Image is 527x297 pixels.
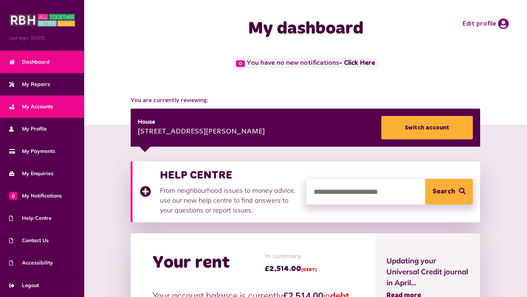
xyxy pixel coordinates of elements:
span: £2,514.00 [265,263,317,274]
p: From neighbourhood issues to money advice, use our new help centre to find answers to your questi... [160,185,299,215]
span: Dashboard [9,58,50,66]
span: You are currently reviewing: [131,96,480,105]
a: Edit profile [462,18,509,29]
h2: Your rent [153,252,230,274]
span: 0 [9,192,17,200]
div: House [138,118,265,127]
span: My Accounts [9,103,53,110]
span: 0 [236,60,245,67]
div: [STREET_ADDRESS][PERSON_NAME] [138,127,265,138]
span: Contact Us [9,237,49,244]
span: Search [433,179,455,204]
span: Logout [9,282,39,289]
span: Help Centre [9,214,52,222]
span: In summary [265,252,317,262]
span: My Profile [9,125,47,133]
span: Updating your Universal Credit journal in April... [386,255,469,288]
span: My Payments [9,147,55,155]
span: My Repairs [9,80,50,88]
span: (DEBT) [301,268,317,272]
span: My Notifications [9,192,62,200]
span: My Enquiries [9,170,53,177]
a: Switch account [381,116,473,139]
span: Accessibility [9,259,53,267]
img: MyRBH [9,13,75,27]
a: - Click Here [339,60,375,67]
span: Last login: [DATE] [9,35,75,41]
span: You have no new notifications [233,58,378,68]
button: Search [425,179,473,204]
h1: My dashboard [202,18,409,40]
h3: HELP CENTRE [160,169,299,182]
